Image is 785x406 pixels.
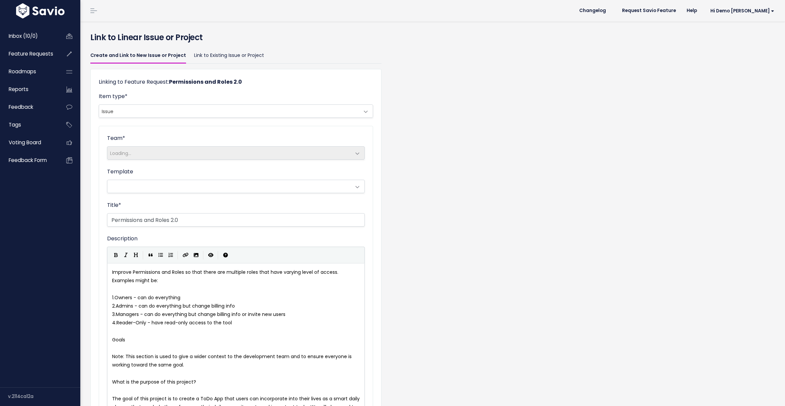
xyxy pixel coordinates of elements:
a: Reports [2,82,56,97]
a: Feedback form [2,153,56,168]
span: Feedback [9,103,33,110]
a: Tags [2,117,56,133]
strong: Permissions and Roles 2.0 [169,78,242,86]
span: Issue [99,104,373,118]
a: Feature Requests [2,46,56,62]
label: Item type [99,92,127,100]
span: Improve Permissions and Roles so that there are multiple roles that have varying level of access.... [112,269,341,284]
button: Heading [131,250,141,260]
span: Managers - can do everything but change billing info or invite new users [116,311,285,318]
span: Loading... [110,150,131,157]
a: Roadmaps [2,64,56,79]
label: Description [107,235,138,243]
span: Voting Board [9,139,41,146]
button: Bold [111,250,121,260]
a: Link to Existing Issue or Project [194,48,264,64]
label: Team [107,134,125,142]
a: Voting Board [2,135,56,150]
span: Reader-Only - have read-only access to the tool [116,319,232,326]
a: Hi Demo [PERSON_NAME] [702,6,780,16]
button: Quote [146,250,156,260]
a: Create and Link to New Issue or Project [90,48,186,64]
span: Feedback form [9,157,47,164]
h4: Link to Linear Issue or Project [90,31,775,44]
img: logo-white.9d6f32f41409.svg [14,3,66,18]
span: 3. [112,311,116,318]
button: Create Link [180,250,191,260]
span: Inbox (10/0) [9,32,38,39]
button: Markdown Guide [221,250,231,260]
div: v.2114ca12a [8,388,80,405]
span: Feature Requests [9,50,53,57]
span: Reports [9,86,28,93]
span: Changelog [579,8,606,13]
label: Template [107,168,133,176]
i: | [203,251,204,259]
span: Goals [112,336,125,343]
span: Note: This section is used to give a wider context to the development team and to ensure everyone... [112,353,353,368]
span: Issue [99,105,359,117]
a: Inbox (10/0) [2,28,56,44]
button: Import an image [191,250,201,260]
a: Help [681,6,702,16]
a: Feedback [2,99,56,115]
a: Request Savio Feature [617,6,681,16]
button: Generic List [156,250,166,260]
button: Numbered List [166,250,176,260]
p: Linking to Feature Request: [99,77,373,87]
span: Owners - can do everything [114,294,180,301]
button: Italic [121,250,131,260]
label: Title [107,201,121,209]
span: Admins - can do everything but change billing info [116,303,235,309]
i: | [218,251,219,259]
button: Toggle Preview [206,250,216,260]
span: Roadmaps [9,68,36,75]
span: What is the purpose of this project? [112,379,196,385]
i: | [143,251,144,259]
span: 1. [112,294,114,301]
span: 4. [112,319,116,326]
span: 2. [112,303,116,309]
span: Hi Demo [PERSON_NAME] [710,8,774,13]
span: Tags [9,121,21,128]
